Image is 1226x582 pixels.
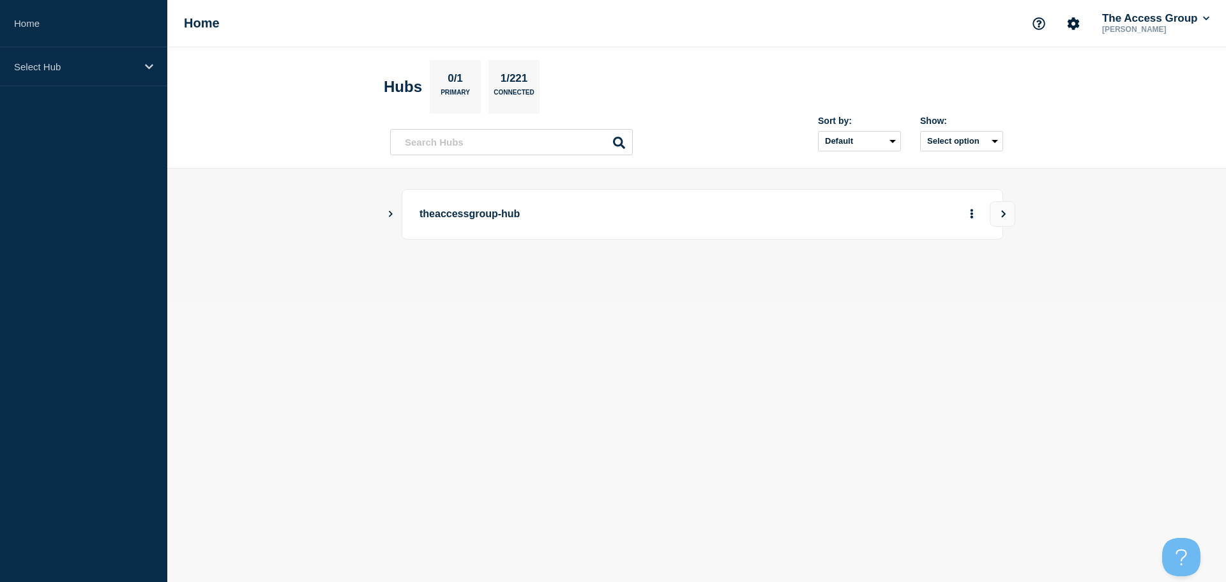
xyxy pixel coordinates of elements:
button: Account settings [1060,10,1087,37]
p: Primary [441,89,470,102]
input: Search Hubs [390,129,633,155]
div: Sort by: [818,116,901,126]
button: The Access Group [1100,12,1212,25]
h2: Hubs [384,78,422,96]
p: Select Hub [14,61,137,72]
p: Connected [494,89,534,102]
button: Select option [920,131,1003,151]
div: Show: [920,116,1003,126]
select: Sort by [818,131,901,151]
h1: Home [184,16,220,31]
button: Support [1025,10,1052,37]
button: View [990,201,1015,227]
p: theaccessgroup-hub [420,203,773,226]
p: 1/221 [496,72,533,89]
iframe: Help Scout Beacon - Open [1162,538,1200,576]
button: Show Connected Hubs [388,210,394,219]
p: [PERSON_NAME] [1100,25,1212,34]
button: More actions [964,203,980,226]
p: 0/1 [443,72,468,89]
